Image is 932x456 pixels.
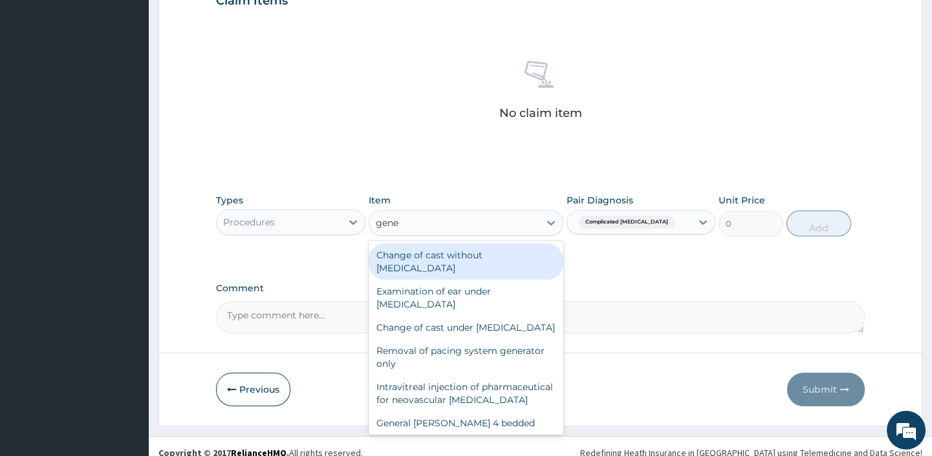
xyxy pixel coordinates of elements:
[579,216,675,229] span: Complicated [MEDICAL_DATA]
[24,65,52,97] img: d_794563401_company_1708531726252_794563401
[369,339,563,375] div: Removal of pacing system generator only
[216,373,290,406] button: Previous
[369,244,563,280] div: Change of cast without [MEDICAL_DATA]
[787,373,865,406] button: Submit
[369,375,563,411] div: Intravitreal injection of pharmaceutical for neovascular [MEDICAL_DATA]
[216,195,243,206] label: Types
[719,194,765,207] label: Unit Price
[212,6,243,37] div: Minimize live chat window
[369,194,391,207] label: Item
[6,312,246,357] textarea: Type your message and hit 'Enter'
[786,211,851,236] button: Add
[567,194,633,207] label: Pair Diagnosis
[369,316,563,339] div: Change of cast under [MEDICAL_DATA]
[369,280,563,316] div: Examination of ear under [MEDICAL_DATA]
[75,142,179,273] span: We're online!
[499,107,581,119] p: No claim item
[369,411,563,435] div: General [PERSON_NAME] 4 bedded
[223,216,275,229] div: Procedures
[67,72,217,89] div: Chat with us now
[216,283,864,294] label: Comment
